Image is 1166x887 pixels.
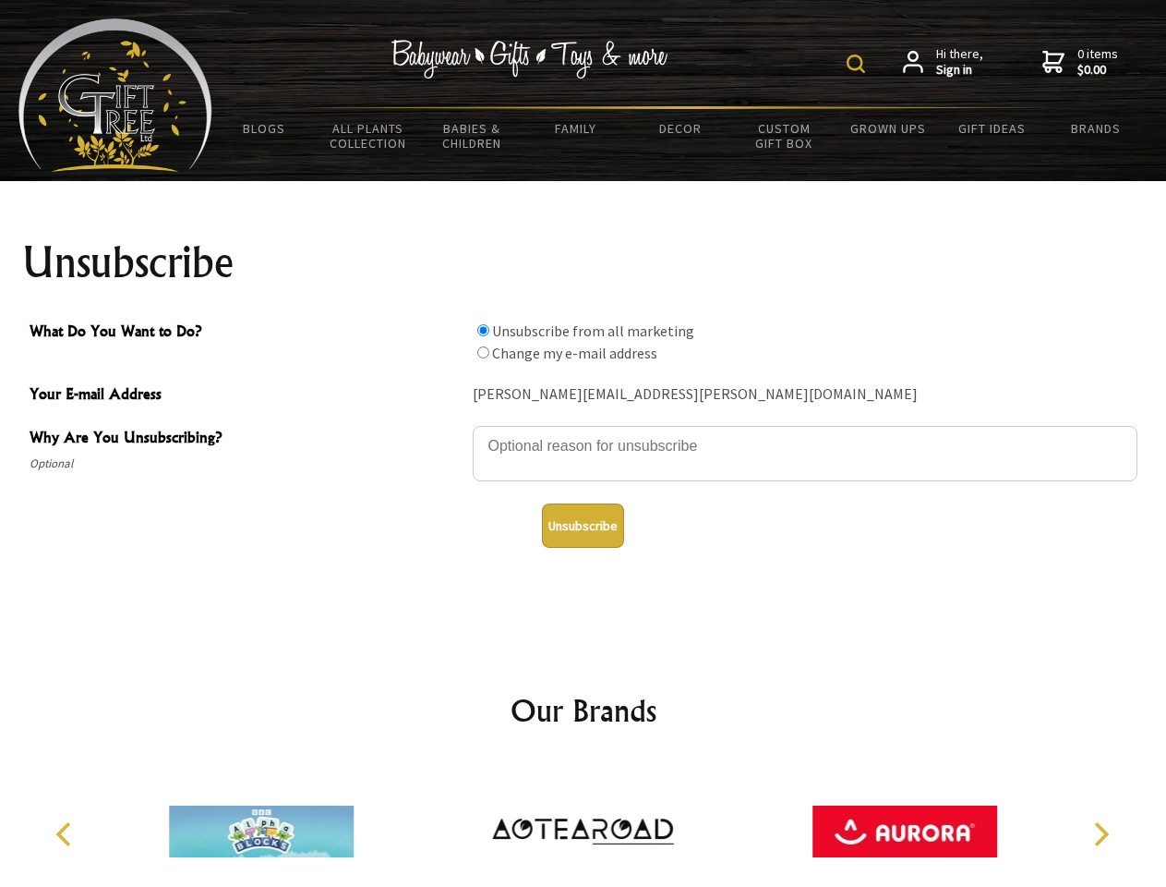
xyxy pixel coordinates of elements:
a: Brands [1044,109,1148,148]
h2: Our Brands [37,688,1130,733]
span: Your E-mail Address [30,383,463,409]
img: Babyware - Gifts - Toys and more... [18,18,212,172]
a: 0 items$0.00 [1042,46,1118,79]
strong: Sign in [936,62,983,79]
span: Why Are You Unsubscribing? [30,426,463,453]
button: Previous [46,814,87,855]
img: Babywear - Gifts - Toys & more [391,40,668,79]
span: Hi there, [936,46,983,79]
a: BLOGS [212,109,317,148]
input: What Do You Want to Do? [477,324,489,336]
button: Unsubscribe [542,504,624,548]
label: Unsubscribe from all marketing [492,322,694,340]
a: Decor [628,109,732,148]
input: What Do You Want to Do? [477,346,489,358]
strong: $0.00 [1077,62,1118,79]
textarea: Why Are You Unsubscribing? [473,426,1137,481]
img: product search [847,55,865,73]
a: Babies & Children [420,109,524,163]
a: All Plants Collection [317,109,421,163]
a: Family [524,109,629,148]
a: Custom Gift Box [732,109,836,163]
a: Gift Ideas [940,109,1044,148]
span: Optional [30,453,463,475]
button: Next [1080,814,1121,855]
div: [PERSON_NAME][EMAIL_ADDRESS][PERSON_NAME][DOMAIN_NAME] [473,381,1137,409]
span: 0 items [1077,45,1118,79]
a: Grown Ups [835,109,940,148]
span: What Do You Want to Do? [30,320,463,346]
h1: Unsubscribe [22,240,1145,285]
a: Hi there,Sign in [903,46,983,79]
label: Change my e-mail address [492,344,657,362]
